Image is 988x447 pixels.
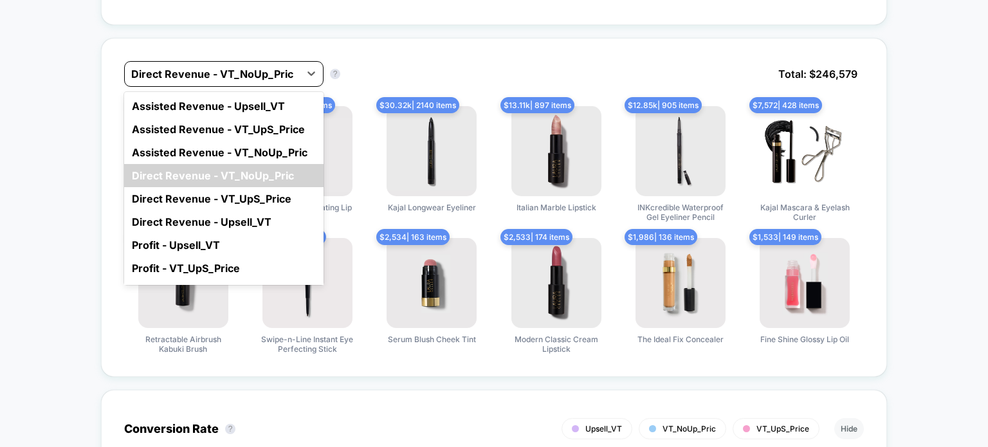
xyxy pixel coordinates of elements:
span: $ 7,572 | 428 items [749,97,822,113]
span: Fine Shine Glossy Lip Oil [760,334,849,344]
div: Profit - Upsell_VT [124,233,324,257]
div: Direct Revenue - Upsell_VT [124,210,324,233]
span: $ 30.32k | 2140 items [376,97,459,113]
div: Profit - VT_UpS_Price [124,257,324,280]
span: Total: $ 246,579 [772,61,864,87]
span: $ 1,986 | 136 items [625,229,697,245]
span: $ 1,533 | 149 items [749,229,821,245]
span: Italian Marble Lipstick [517,203,596,212]
div: Direct Revenue - VT_UpS_Price [124,187,324,210]
img: Italian Marble Lipstick [511,106,601,196]
span: $ 12.85k | 905 items [625,97,702,113]
span: $ 2,534 | 163 items [376,229,450,245]
span: $ 13.11k | 897 items [500,97,574,113]
img: The Ideal Fix Concealer [636,238,726,328]
button: ? [330,69,340,79]
img: INKcredible Waterproof Gel Eyeliner Pencil [636,106,726,196]
img: Kajal Mascara & Eyelash Curler [760,106,850,196]
span: The Ideal Fix Concealer [637,334,724,344]
img: Kajal Longwear Eyeliner [387,106,477,196]
span: Upsell_VT [585,424,622,433]
img: Modern Classic Cream Lipstick [511,238,601,328]
div: Profit - VT_NoUp_Pric [124,280,324,303]
span: Retractable Airbrush Kabuki Brush [135,334,232,354]
img: Serum Blush Cheek Tint [387,238,477,328]
span: VT_NoUp_Pric [663,424,716,433]
div: Assisted Revenue - VT_UpS_Price [124,118,324,141]
span: VT_UpS_Price [756,424,809,433]
span: Kajal Mascara & Eyelash Curler [756,203,853,222]
span: INKcredible Waterproof Gel Eyeliner Pencil [632,203,729,222]
span: Swipe-n-Line Instant Eye Perfecting Stick [259,334,356,354]
img: Fine Shine Glossy Lip Oil [760,238,850,328]
div: Assisted Revenue - Upsell_VT [124,95,324,118]
div: Assisted Revenue - VT_NoUp_Pric [124,141,324,164]
div: Direct Revenue - VT_NoUp_Pric [124,164,324,187]
span: Serum Blush Cheek Tint [388,334,476,344]
span: Modern Classic Cream Lipstick [508,334,605,354]
span: $ 2,533 | 174 items [500,229,572,245]
button: ? [225,424,235,434]
button: Hide [834,418,864,439]
span: Kajal Longwear Eyeliner [388,203,476,212]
